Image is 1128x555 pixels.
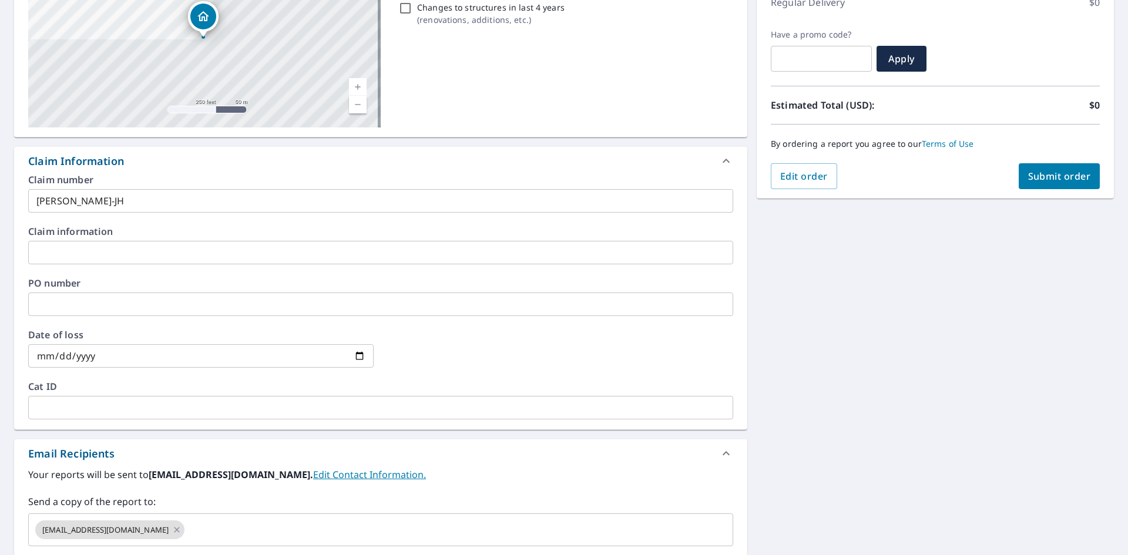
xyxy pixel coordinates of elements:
label: Claim number [28,175,733,184]
label: Claim information [28,227,733,236]
span: Submit order [1028,170,1091,183]
div: Email Recipients [14,439,747,467]
span: Edit order [780,170,828,183]
span: [EMAIL_ADDRESS][DOMAIN_NAME] [35,524,176,536]
div: Dropped pin, building 1, Residential property, 6222 W Kollmeyer Ct Wichita, KS 67205 [188,1,219,38]
label: Your reports will be sent to [28,467,733,482]
div: Claim Information [28,153,124,169]
div: Claim Information [14,147,747,175]
p: $0 [1089,98,1100,112]
label: Send a copy of the report to: [28,495,733,509]
a: EditContactInfo [313,468,426,481]
button: Edit order [771,163,837,189]
p: By ordering a report you agree to our [771,139,1100,149]
button: Apply [877,46,926,72]
p: Estimated Total (USD): [771,98,935,112]
label: Date of loss [28,330,374,339]
span: Apply [886,52,917,65]
a: Current Level 17, Zoom Out [349,96,367,113]
p: ( renovations, additions, etc. ) [417,14,565,26]
label: PO number [28,278,733,288]
a: Terms of Use [922,138,974,149]
label: Cat ID [28,382,733,391]
p: Changes to structures in last 4 years [417,1,565,14]
button: Submit order [1019,163,1100,189]
label: Have a promo code? [771,29,872,40]
b: [EMAIL_ADDRESS][DOMAIN_NAME]. [149,468,313,481]
div: [EMAIL_ADDRESS][DOMAIN_NAME] [35,520,184,539]
div: Email Recipients [28,446,115,462]
a: Current Level 17, Zoom In [349,78,367,96]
